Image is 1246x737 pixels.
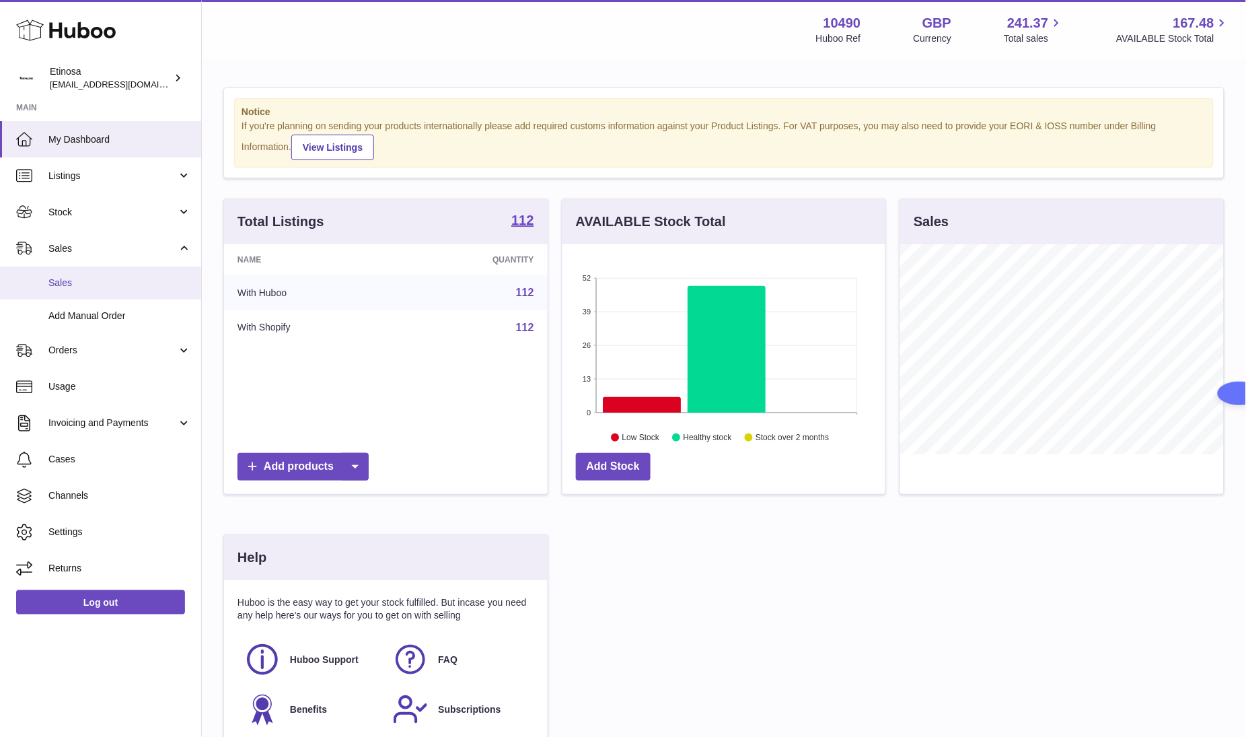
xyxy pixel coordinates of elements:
[237,596,534,622] p: Huboo is the easy way to get your stock fulfilled. But incase you need any help here's our ways f...
[576,213,726,231] h3: AVAILABLE Stock Total
[48,242,177,255] span: Sales
[224,244,398,275] th: Name
[48,453,191,466] span: Cases
[48,489,191,502] span: Channels
[237,453,369,481] a: Add products
[48,380,191,393] span: Usage
[237,549,266,567] h3: Help
[583,308,591,316] text: 39
[48,310,191,322] span: Add Manual Order
[684,433,733,442] text: Healthy stock
[244,641,379,678] a: Huboo Support
[1116,32,1230,45] span: AVAILABLE Stock Total
[823,14,861,32] strong: 10490
[48,206,177,219] span: Stock
[392,691,527,728] a: Subscriptions
[438,703,501,716] span: Subscriptions
[587,409,591,417] text: 0
[1116,14,1230,45] a: 167.48 AVAILABLE Stock Total
[16,68,36,88] img: Wolphuk@gmail.com
[583,274,591,282] text: 52
[224,275,398,310] td: With Huboo
[1004,14,1064,45] a: 241.37 Total sales
[914,32,952,45] div: Currency
[1004,32,1064,45] span: Total sales
[1173,14,1214,32] span: 167.48
[392,641,527,678] a: FAQ
[48,170,177,182] span: Listings
[48,562,191,575] span: Returns
[398,244,547,275] th: Quantity
[511,213,534,230] a: 112
[622,433,660,442] text: Low Stock
[583,375,591,383] text: 13
[244,691,379,728] a: Benefits
[50,65,171,91] div: Etinosa
[516,322,534,333] a: 112
[242,120,1206,160] div: If you're planning on sending your products internationally please add required customs informati...
[922,14,951,32] strong: GBP
[290,654,359,666] span: Huboo Support
[224,310,398,345] td: With Shopify
[290,703,327,716] span: Benefits
[516,287,534,298] a: 112
[237,213,324,231] h3: Total Listings
[576,453,651,481] a: Add Stock
[756,433,829,442] text: Stock over 2 months
[242,106,1206,118] strong: Notice
[48,133,191,146] span: My Dashboard
[583,341,591,349] text: 26
[291,135,374,160] a: View Listings
[914,213,949,231] h3: Sales
[511,213,534,227] strong: 112
[48,417,177,429] span: Invoicing and Payments
[48,277,191,289] span: Sales
[50,79,198,90] span: [EMAIL_ADDRESS][DOMAIN_NAME]
[438,654,457,666] span: FAQ
[1007,14,1048,32] span: 241.37
[16,590,185,615] a: Log out
[48,526,191,538] span: Settings
[816,32,861,45] div: Huboo Ref
[48,344,177,357] span: Orders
